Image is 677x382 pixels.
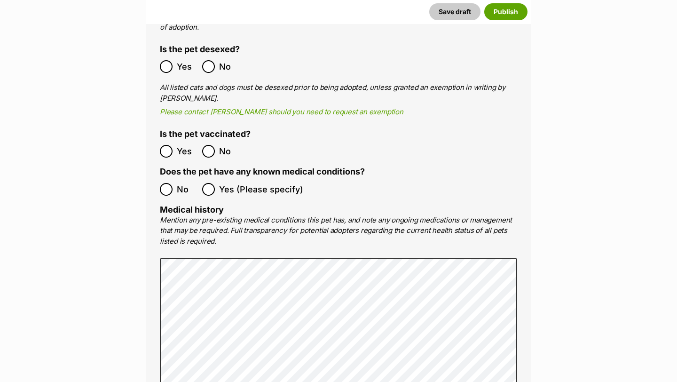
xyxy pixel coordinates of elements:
label: Does the pet have any known medical conditions? [160,167,365,177]
span: No [219,145,240,158]
span: No [219,60,240,73]
label: Is the pet desexed? [160,45,240,55]
span: Yes [177,60,197,73]
button: Save draft [429,3,480,20]
a: Please contact [PERSON_NAME] should you need to request an exemption [160,107,403,116]
span: Yes (Please specify) [219,183,303,196]
label: Is the pet vaccinated? [160,129,251,139]
span: No [177,183,197,196]
p: Mention any pre-existing medical conditions this pet has, and note any ongoing medications or man... [160,215,517,247]
button: Publish [484,3,527,20]
label: Medical history [160,205,224,215]
p: All listed cats and dogs must be desexed prior to being adopted, unless granted an exemption in w... [160,82,517,103]
span: Yes [177,145,197,158]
